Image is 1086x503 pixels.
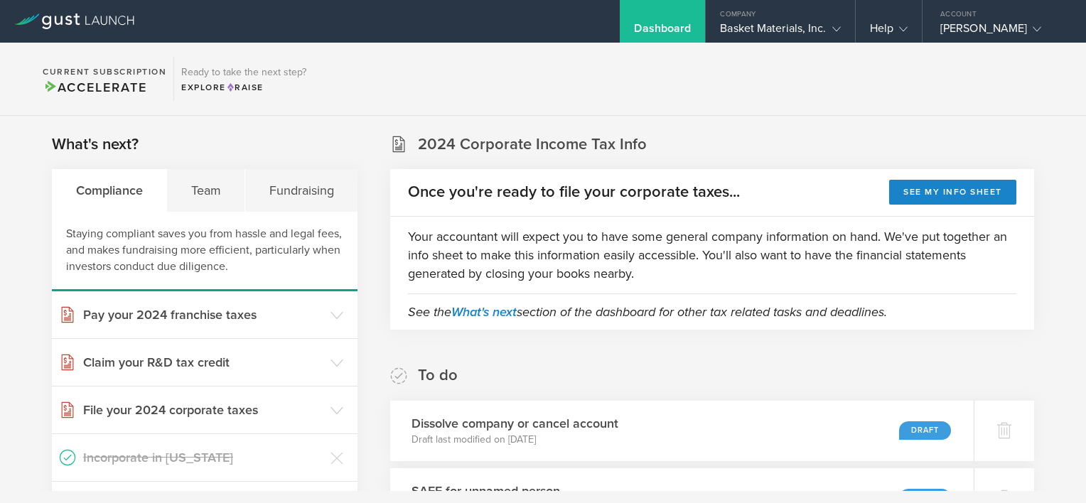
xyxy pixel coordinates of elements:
h2: What's next? [52,134,139,155]
iframe: Chat Widget [1015,435,1086,503]
h3: SAFE for unnamed person [412,482,560,500]
div: Explore [181,81,306,94]
span: Raise [226,82,264,92]
h2: 2024 Corporate Income Tax Info [418,134,647,155]
h3: Pay your 2024 franchise taxes [83,305,323,324]
div: Dissolve company or cancel accountDraft last modified on [DATE]Draft [390,401,974,461]
p: Your accountant will expect you to have some general company information on hand. We've put toget... [408,227,1016,283]
div: Fundraising [245,169,357,212]
h3: Incorporate in [US_STATE] [83,448,323,467]
div: Dashboard [634,21,691,43]
div: Basket Materials, Inc. [720,21,840,43]
h3: Claim your R&D tax credit [83,353,323,372]
div: Staying compliant saves you from hassle and legal fees, and makes fundraising more efficient, par... [52,212,357,291]
h2: Once you're ready to file your corporate taxes... [408,182,740,202]
h3: File your 2024 corporate taxes [83,401,323,419]
div: Ready to take the next step?ExploreRaise [173,57,313,101]
div: [PERSON_NAME] [940,21,1061,43]
button: See my info sheet [889,180,1016,205]
div: Draft [899,421,951,440]
p: Draft last modified on [DATE] [412,433,618,447]
em: See the section of the dashboard for other tax related tasks and deadlines. [408,304,887,320]
h2: Current Subscription [43,67,166,76]
div: Help [870,21,908,43]
h3: Dissolve company or cancel account [412,414,618,433]
h2: To do [418,365,458,386]
span: Accelerate [43,80,146,95]
div: Team [167,169,245,212]
a: What's next [451,304,517,320]
div: Compliance [52,169,167,212]
h3: Ready to take the next step? [181,67,306,77]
